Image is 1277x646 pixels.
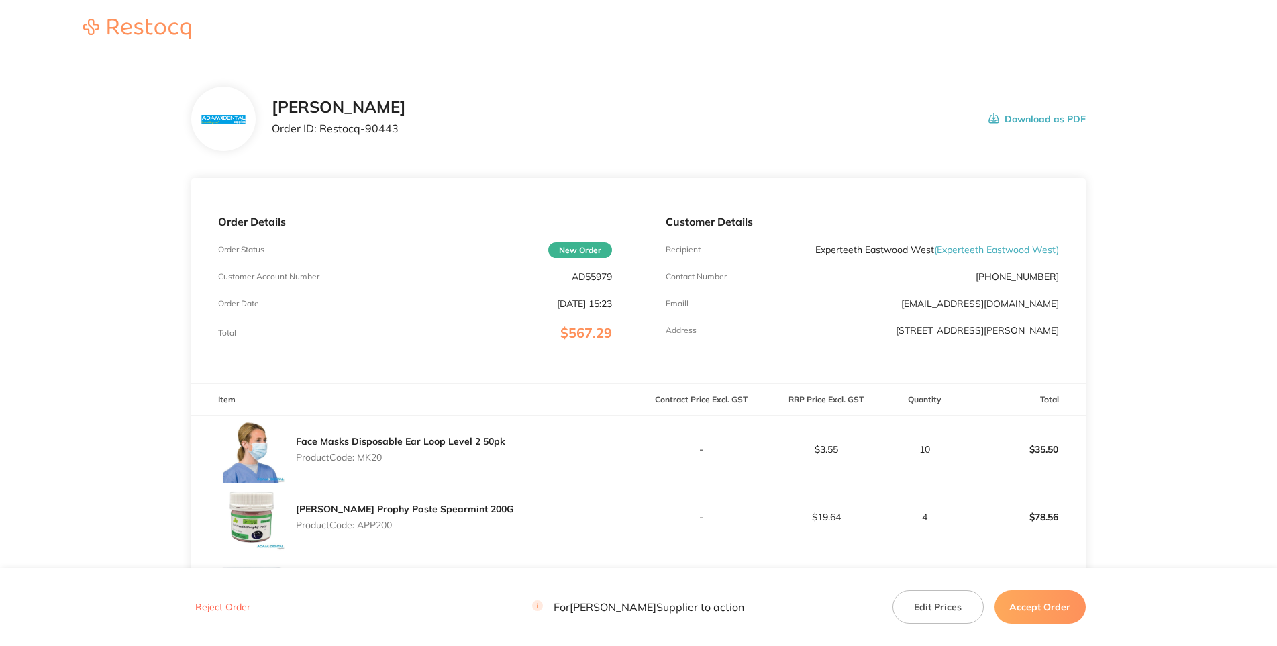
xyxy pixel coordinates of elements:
p: AD55979 [572,271,612,282]
p: Recipient [666,245,701,255]
p: Product Code: APP200 [296,520,513,530]
p: Order Date [218,299,259,308]
img: dGNlanRmMQ [218,416,285,483]
span: $567.29 [560,324,612,341]
p: - [640,444,763,455]
th: Total [960,384,1086,416]
p: Experteeth Eastwood West [815,244,1059,255]
a: [PERSON_NAME] Prophy Paste Spearmint 200G [296,503,513,515]
p: [DATE] 15:23 [557,298,612,309]
span: New Order [548,242,612,258]
p: [PHONE_NUMBER] [976,271,1059,282]
img: N3hiYW42Mg [202,115,246,124]
p: Order Status [218,245,264,255]
p: Order Details [218,216,611,228]
p: $3.55 [764,444,888,455]
p: 4 [889,512,960,522]
button: Reject Order [191,602,254,614]
a: Restocq logo [70,19,204,41]
button: Accept Order [994,590,1086,624]
p: [STREET_ADDRESS][PERSON_NAME] [896,325,1059,336]
p: Total [218,328,236,338]
p: $35.50 [961,433,1085,465]
button: Download as PDF [988,98,1086,140]
p: Customer Account Number [218,272,319,281]
p: $19.64 [764,512,888,522]
button: Edit Prices [892,590,984,624]
th: Contract Price Excl. GST [639,384,764,416]
p: Contact Number [666,272,727,281]
img: czloazViNg [218,483,285,551]
p: Customer Details [666,216,1059,228]
p: 10 [889,444,960,455]
h2: [PERSON_NAME] [272,98,406,117]
span: ( Experteeth Eastwood West ) [934,244,1059,256]
th: RRP Price Excl. GST [764,384,888,416]
th: Quantity [888,384,960,416]
p: For [PERSON_NAME] Supplier to action [532,601,744,614]
a: Face Masks Disposable Ear Loop Level 2 50pk [296,435,505,447]
th: Item [191,384,638,416]
p: Order ID: Restocq- 90443 [272,122,406,134]
img: ajRtbHVwOA [218,551,285,618]
p: - [640,512,763,522]
p: Address [666,326,697,335]
p: Emaill [666,299,688,308]
p: $78.56 [961,501,1085,533]
a: [EMAIL_ADDRESS][DOMAIN_NAME] [901,297,1059,310]
p: Product Code: MK20 [296,452,505,463]
img: Restocq logo [70,19,204,39]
